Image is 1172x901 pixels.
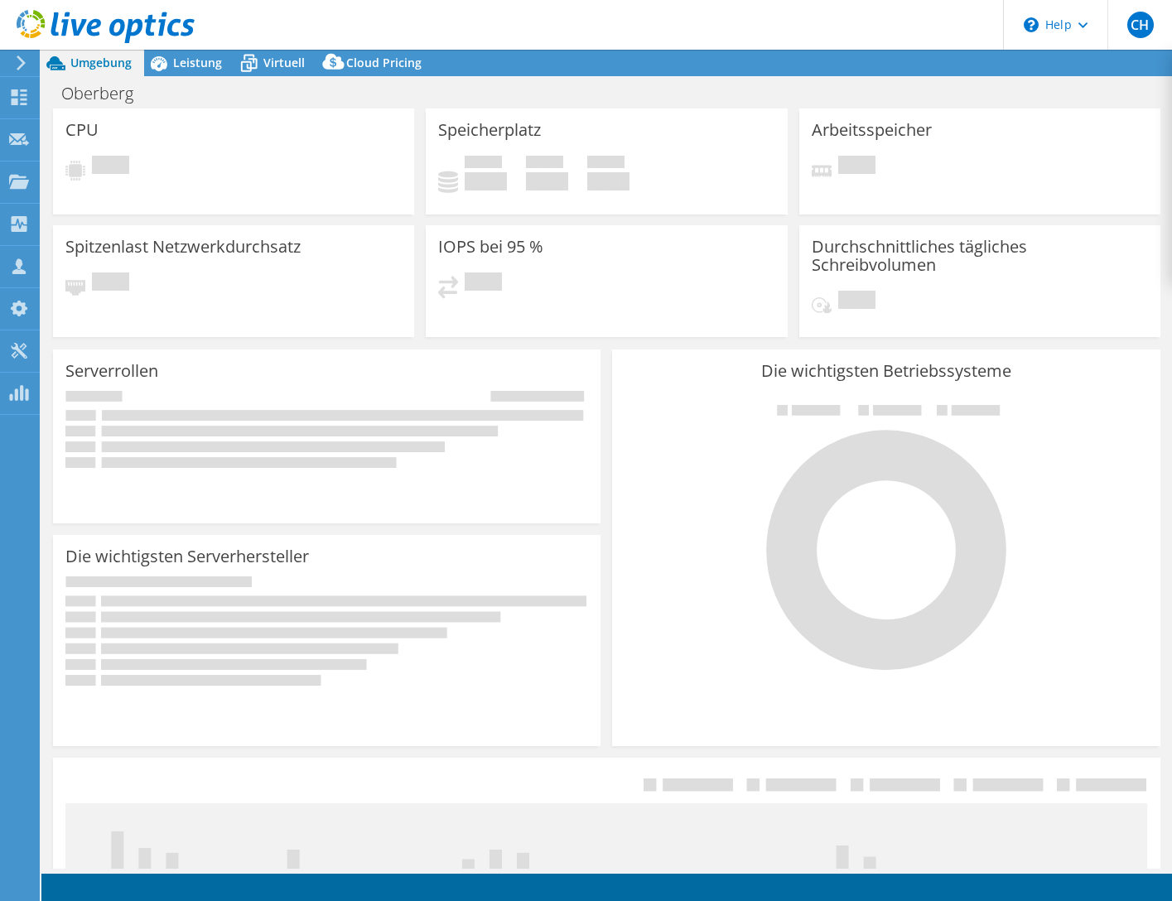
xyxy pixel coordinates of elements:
h3: Spitzenlast Netzwerkdurchsatz [65,238,301,256]
h3: Speicherplatz [438,121,541,139]
h4: 0 GiB [587,172,629,190]
span: Ausstehend [838,291,875,313]
h3: Arbeitsspeicher [812,121,932,139]
span: Verfügbar [526,156,563,172]
h3: Die wichtigsten Serverhersteller [65,547,309,566]
h3: Serverrollen [65,362,158,380]
h3: Die wichtigsten Betriebssysteme [625,362,1147,380]
h3: IOPS bei 95 % [438,238,543,256]
span: Ausstehend [92,272,129,295]
span: Ausstehend [92,156,129,178]
span: Insgesamt [587,156,625,172]
span: Umgebung [70,55,132,70]
span: Virtuell [263,55,305,70]
span: Ausstehend [465,272,502,295]
h4: 0 GiB [465,172,507,190]
svg: \n [1024,17,1039,32]
h3: CPU [65,121,99,139]
h4: 0 GiB [526,172,568,190]
h3: Durchschnittliches tägliches Schreibvolumen [812,238,1148,274]
span: Leistung [173,55,222,70]
h1: Oberberg [54,84,159,103]
span: CH [1127,12,1154,38]
span: Ausstehend [838,156,875,178]
span: Belegt [465,156,502,172]
span: Cloud Pricing [346,55,422,70]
